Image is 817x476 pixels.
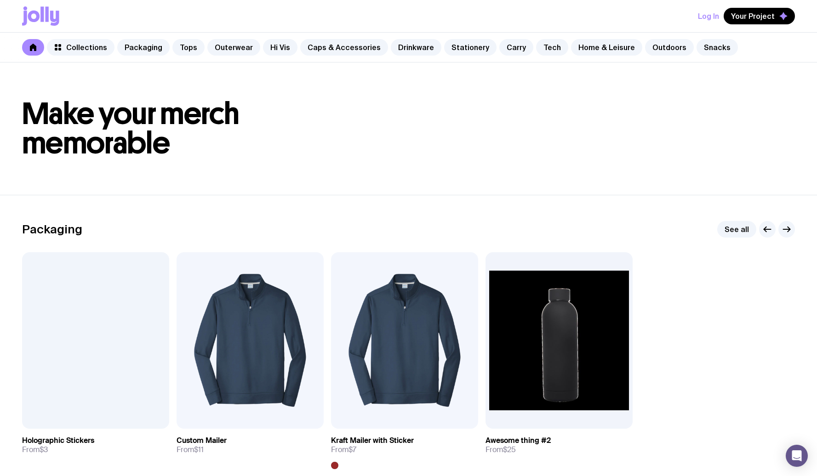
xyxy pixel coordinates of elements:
[66,43,107,52] span: Collections
[391,39,441,56] a: Drinkware
[40,445,48,454] span: $3
[177,436,227,445] h3: Custom Mailer
[724,8,795,24] button: Your Project
[503,445,516,454] span: $25
[331,445,356,454] span: From
[22,96,240,161] span: Make your merch memorable
[22,436,94,445] h3: Holographic Stickers
[331,429,478,469] a: Kraft Mailer with StickerFrom$7
[22,429,169,462] a: Holographic StickersFrom$3
[263,39,297,56] a: Hi Vis
[300,39,388,56] a: Caps & Accessories
[486,436,551,445] h3: Awesome thing #2
[499,39,533,56] a: Carry
[486,429,633,462] a: Awesome thing #2From$25
[22,445,48,454] span: From
[698,8,719,24] button: Log In
[194,445,204,454] span: $11
[177,445,204,454] span: From
[331,436,414,445] h3: Kraft Mailer with Sticker
[47,39,114,56] a: Collections
[697,39,738,56] a: Snacks
[645,39,694,56] a: Outdoors
[786,445,808,467] div: Open Intercom Messenger
[177,429,324,462] a: Custom MailerFrom$11
[172,39,205,56] a: Tops
[207,39,260,56] a: Outerwear
[536,39,568,56] a: Tech
[717,221,756,238] a: See all
[117,39,170,56] a: Packaging
[444,39,497,56] a: Stationery
[731,11,775,21] span: Your Project
[571,39,642,56] a: Home & Leisure
[22,222,82,236] h2: Packaging
[349,445,356,454] span: $7
[486,445,516,454] span: From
